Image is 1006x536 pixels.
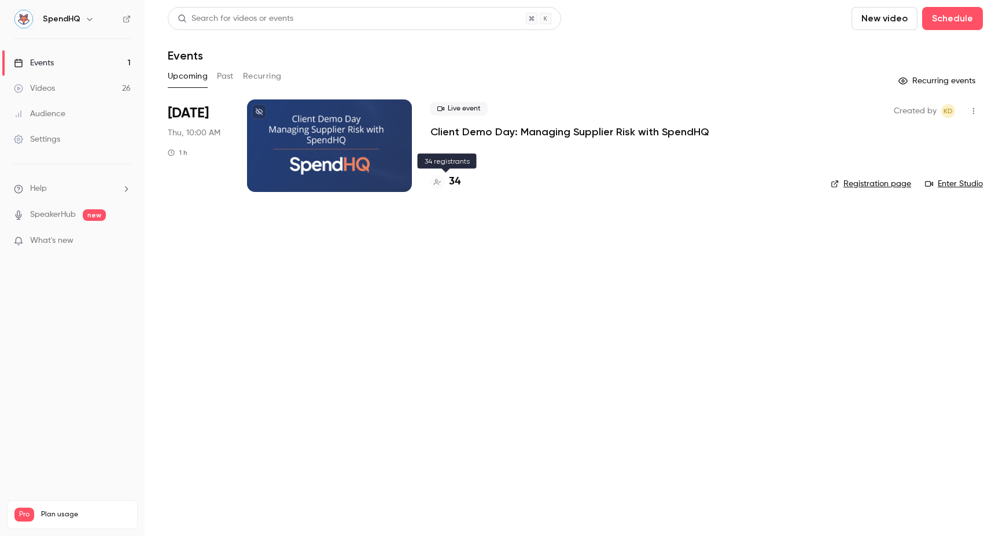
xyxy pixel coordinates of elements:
[105,522,130,532] p: / 300
[41,510,130,519] span: Plan usage
[14,134,60,145] div: Settings
[922,7,983,30] button: Schedule
[243,67,282,86] button: Recurring
[894,104,937,118] span: Created by
[893,72,983,90] button: Recurring events
[168,127,220,139] span: Thu, 10:00 AM
[30,183,47,195] span: Help
[449,174,460,190] h4: 34
[168,49,203,62] h1: Events
[14,108,65,120] div: Audience
[105,523,112,530] span: 26
[925,178,983,190] a: Enter Studio
[168,99,229,192] div: Aug 28 Thu, 10:00 AM (America/New York)
[941,104,955,118] span: Kelly Divine
[14,522,36,532] p: Videos
[178,13,293,25] div: Search for videos or events
[430,174,460,190] a: 34
[14,183,131,195] li: help-dropdown-opener
[831,178,911,190] a: Registration page
[944,104,953,118] span: KD
[14,10,33,28] img: SpendHQ
[168,67,208,86] button: Upcoming
[14,57,54,69] div: Events
[217,67,234,86] button: Past
[430,125,709,139] a: Client Demo Day: Managing Supplier Risk with SpendHQ
[43,13,80,25] h6: SpendHQ
[14,508,34,522] span: Pro
[168,104,209,123] span: [DATE]
[430,102,488,116] span: Live event
[30,235,73,247] span: What's new
[14,83,55,94] div: Videos
[852,7,917,30] button: New video
[168,148,187,157] div: 1 h
[30,209,76,221] a: SpeakerHub
[83,209,106,221] span: new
